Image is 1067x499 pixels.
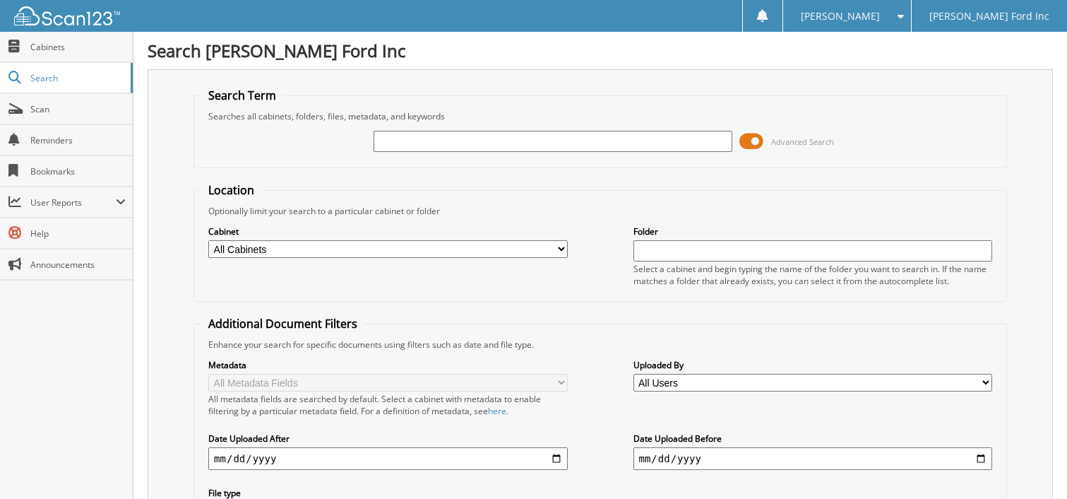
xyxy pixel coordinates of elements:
img: scan123-logo-white.svg [14,6,120,25]
span: [PERSON_NAME] [801,12,880,20]
a: here [488,405,506,417]
span: Advanced Search [771,136,834,147]
input: end [633,447,992,470]
div: Select a cabinet and begin typing the name of the folder you want to search in. If the name match... [633,263,992,287]
span: [PERSON_NAME] Ford Inc [929,12,1049,20]
label: Metadata [208,359,567,371]
span: Bookmarks [30,165,126,177]
h1: Search [PERSON_NAME] Ford Inc [148,39,1053,62]
label: Folder [633,225,992,237]
div: All metadata fields are searched by default. Select a cabinet with metadata to enable filtering b... [208,393,567,417]
span: User Reports [30,196,116,209]
div: Optionally limit your search to a particular cabinet or folder [201,205,999,217]
span: Reminders [30,134,126,146]
label: Date Uploaded Before [633,433,992,445]
span: Search [30,72,124,84]
span: Scan [30,103,126,115]
legend: Location [201,182,261,198]
input: start [208,447,567,470]
div: Enhance your search for specific documents using filters such as date and file type. [201,339,999,351]
label: Uploaded By [633,359,992,371]
div: Searches all cabinets, folders, files, metadata, and keywords [201,110,999,122]
span: Help [30,228,126,240]
legend: Additional Document Filters [201,316,364,331]
span: Announcements [30,259,126,271]
label: Cabinet [208,225,567,237]
span: Cabinets [30,41,126,53]
label: Date Uploaded After [208,433,567,445]
legend: Search Term [201,88,283,103]
label: File type [208,487,567,499]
